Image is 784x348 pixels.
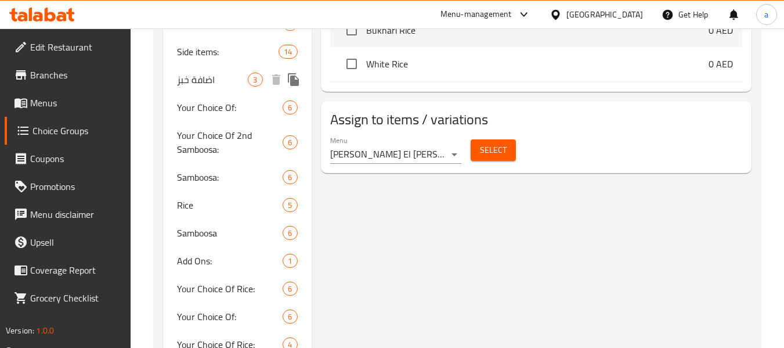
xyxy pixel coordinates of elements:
a: Upsell [5,228,131,256]
span: Grocery Checklist [30,291,122,305]
span: Upsell [30,235,122,249]
span: Version: [6,323,34,338]
span: 14 [279,46,297,58]
span: 1 [283,256,297,267]
span: Promotions [30,180,122,193]
span: 6 [283,137,297,148]
div: Menu-management [440,8,512,21]
div: Choices [283,101,297,114]
span: 6 [283,102,297,113]
div: [GEOGRAPHIC_DATA] [566,8,643,21]
a: Edit Restaurant [5,33,131,61]
a: Grocery Checklist [5,284,131,312]
a: Promotions [5,173,131,200]
a: Coverage Report [5,256,131,284]
div: Choices [283,170,297,184]
a: Menus [5,89,131,117]
div: Choices [283,135,297,149]
span: 1.0.0 [36,323,54,338]
a: Coupons [5,145,131,173]
span: Select choice [339,52,364,76]
a: Branches [5,61,131,89]
div: Rice5 [163,191,311,219]
span: Choice Groups [32,124,122,138]
span: a [764,8,768,21]
span: Samboosa: [177,170,283,184]
div: Choices [283,254,297,268]
span: 6 [283,284,297,295]
div: Choices [283,310,297,324]
span: اضافة خبز [177,73,248,87]
span: Menus [30,96,122,110]
div: Choices [283,282,297,296]
a: Choice Groups [5,117,131,145]
span: Menu disclaimer [30,207,122,221]
span: Branches [30,68,122,82]
button: delete [268,71,285,88]
div: Your Choice Of 2nd Samboosa:6 [163,121,311,163]
div: Your Choice Of:6 [163,303,311,331]
span: Select choice [339,18,364,42]
span: 6 [283,172,297,183]
a: Menu disclaimer [5,200,131,228]
button: Select [471,139,516,161]
div: Choices [248,73,262,87]
span: 5 [283,200,297,211]
span: Bukhari Rice [366,23,709,37]
span: Your Choice Of 2nd Samboosa: [177,128,283,156]
div: Samboosa6 [163,219,311,247]
label: Menu [330,137,347,144]
p: 0 AED [709,57,733,71]
div: Samboosa:6 [163,163,311,191]
span: 6 [283,228,297,239]
span: Rice [177,17,283,31]
span: Your Choice Of: [177,101,283,114]
div: Add Ons:1 [163,247,311,275]
span: 3 [248,74,262,85]
span: Side items: [177,45,279,59]
p: 0 AED [709,23,733,37]
div: Your Choice Of:6 [163,94,311,121]
span: White Rice [366,57,709,71]
h2: Assign to items / variations [330,110,742,129]
span: Coverage Report [30,263,122,277]
div: Side items:14 [163,38,311,66]
div: Your Choice Of Rice:6 [163,275,311,303]
span: Your Choice Of Rice: [177,282,283,296]
span: Edit Restaurant [30,40,122,54]
div: Choices [283,198,297,212]
div: Choices [279,45,297,59]
span: 6 [283,311,297,322]
span: Your Choice Of: [177,310,283,324]
span: Coupons [30,152,122,166]
span: Select [480,143,507,157]
button: duplicate [285,71,302,88]
span: Add Ons: [177,254,283,268]
span: Samboosa [177,226,283,240]
div: [PERSON_NAME] El [PERSON_NAME] migration(Active) [330,145,461,164]
span: Rice [177,198,283,212]
div: اضافة خبز3deleteduplicate [163,66,311,94]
